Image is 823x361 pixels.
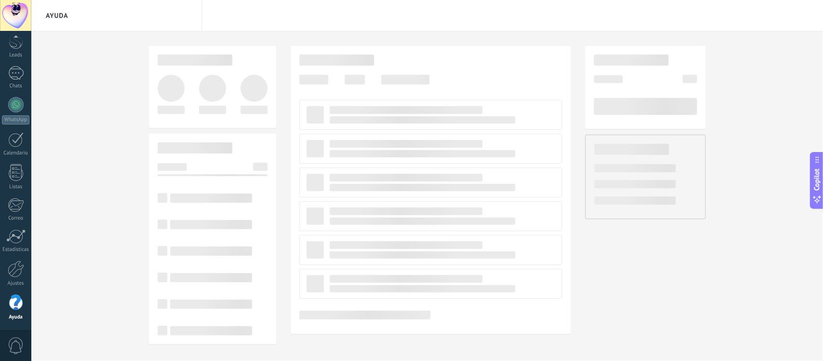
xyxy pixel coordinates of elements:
div: Chats [2,83,30,89]
div: Correo [2,215,30,222]
div: Leads [2,52,30,58]
div: WhatsApp [2,115,29,125]
div: Calendario [2,150,30,156]
span: Copilot [812,169,822,191]
div: Estadísticas [2,247,30,253]
div: Ayuda [2,314,30,320]
div: Ajustes [2,280,30,287]
div: Listas [2,184,30,190]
